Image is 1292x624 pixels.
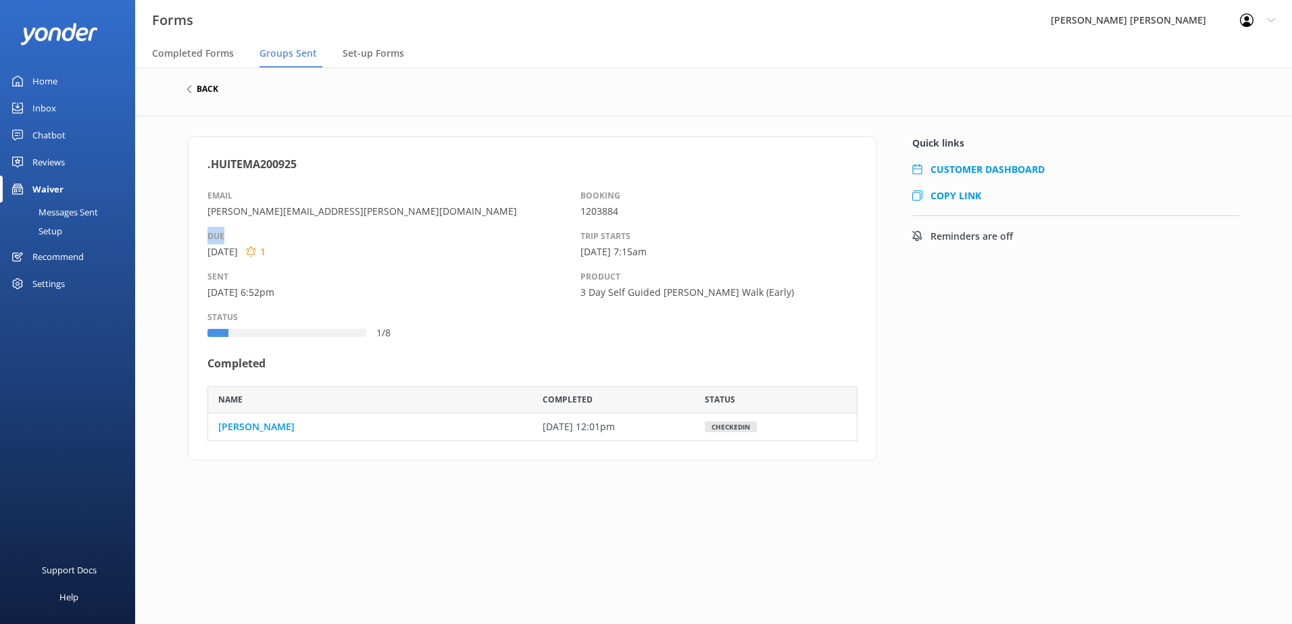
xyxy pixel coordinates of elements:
[580,285,858,300] p: 3 Day Self Guided [PERSON_NAME] Walk (Early)
[580,230,630,242] span: TRIP STARTS
[260,244,266,259] p: 1
[930,163,1045,176] a: CUSTOMER DASHBOARD
[207,190,232,201] span: EMAIL
[912,136,1239,149] h4: Quick links
[580,271,620,282] span: PRODUCT
[20,23,98,45] img: yonder-white-logo.png
[207,156,858,174] h4: .HUITEMA200925
[207,244,238,259] p: [DATE]
[187,85,218,93] button: back
[580,204,858,219] p: 1203884
[152,47,234,60] span: Completed Forms
[930,230,1013,242] div: Reminders are off
[207,204,580,219] p: [PERSON_NAME][EMAIL_ADDRESS][PERSON_NAME][DOMAIN_NAME]
[42,556,97,583] div: Support Docs
[32,270,65,297] div: Settings
[543,393,593,406] span: Completed
[207,285,580,300] p: [DATE] 6:52pm
[343,47,404,60] span: Set-up Forms
[705,393,735,406] span: Status
[218,419,295,434] a: [PERSON_NAME]
[8,203,98,222] div: Messages Sent
[207,413,858,440] div: grid
[8,203,135,222] a: Messages Sent
[32,122,66,149] div: Chatbot
[197,85,218,93] h6: back
[32,243,84,270] div: Recommend
[152,9,193,31] h3: Forms
[207,230,224,242] span: DUE
[8,222,135,240] a: Setup
[8,222,62,240] div: Setup
[580,190,620,201] span: BOOKING
[32,176,64,203] div: Waiver
[532,413,695,440] div: 03-Sep 25 12:01pm
[376,326,410,340] p: 1 / 8
[32,68,57,95] div: Home
[218,393,243,406] span: Name
[207,311,238,323] span: STATUS
[59,583,78,610] div: Help
[580,244,858,259] p: [DATE] 7:15am
[207,271,228,282] span: SENT
[32,95,56,122] div: Inbox
[207,355,858,373] h4: Completed
[705,421,757,432] div: checkedIn
[259,47,317,60] span: Groups Sent
[930,189,981,202] span: COPY LINK
[32,149,65,176] div: Reviews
